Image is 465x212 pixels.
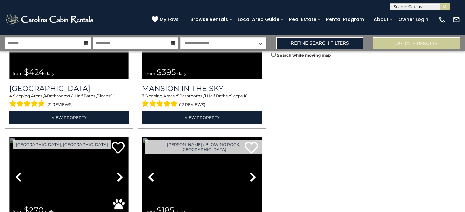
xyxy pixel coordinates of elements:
div: Sleeping Areas / Bathrooms / Sleeps: [142,93,262,109]
span: from [145,71,155,76]
a: [PERSON_NAME] / Blowing Rock, [GEOGRAPHIC_DATA] [145,140,262,154]
a: Mansion In The Sky [142,84,262,93]
h3: Mountain Heart Lodge [9,84,129,93]
a: Refine Search Filters [276,37,363,49]
span: My Favs [160,16,179,23]
span: (12 reviews) [179,100,205,109]
input: Search while moving map [271,53,276,57]
a: View Property [9,111,129,124]
small: Search while moving map [277,53,331,58]
a: Local Area Guide [234,14,283,25]
a: Rental Program [323,14,367,25]
img: mail-regular-white.png [453,16,460,23]
span: 4 [44,93,47,98]
a: My Favs [152,16,180,23]
a: View Property [142,111,262,124]
span: from [13,71,23,76]
span: $395 [157,67,176,77]
span: 1 Half Baths / [72,93,98,98]
a: [GEOGRAPHIC_DATA], [GEOGRAPHIC_DATA] [13,140,111,149]
a: Browse Rentals [187,14,231,25]
span: 10 [111,93,115,98]
a: Real Estate [286,14,320,25]
span: 1 Half Baths / [205,93,230,98]
a: Add to favorites [112,141,125,155]
a: [GEOGRAPHIC_DATA] [9,84,129,93]
button: Update Results [373,37,460,49]
span: $424 [24,67,44,77]
img: White-1-2.png [5,13,95,26]
a: About [370,14,392,25]
span: 7 [142,93,144,98]
a: Owner Login [395,14,432,25]
span: 5 [177,93,179,98]
img: phone-regular-white.png [438,16,446,23]
span: (21 reviews) [46,100,73,109]
div: Sleeping Areas / Bathrooms / Sleeps: [9,93,129,109]
span: 16 [244,93,247,98]
span: 4 [9,93,12,98]
span: daily [177,71,187,76]
span: daily [45,71,55,76]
